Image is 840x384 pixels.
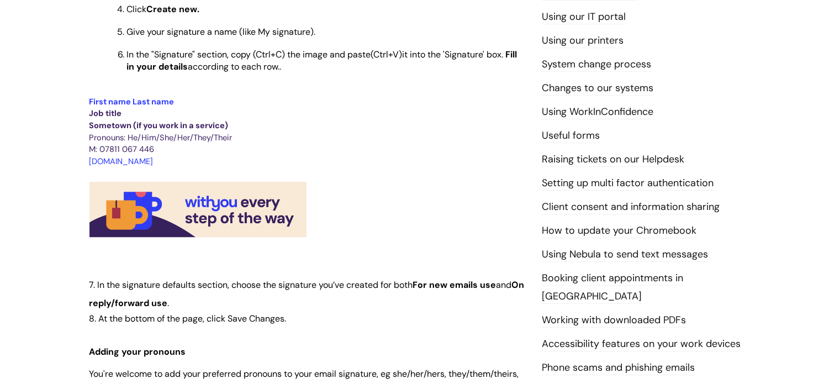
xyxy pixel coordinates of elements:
span: First name Last name [89,96,174,107]
img: WithYou email signature image [89,182,307,240]
a: Working with downloaded PDFs [542,313,686,328]
span: 7. In the signature defaults section, choose the signature you’ve created for both [89,279,413,291]
a: Using our printers [542,34,624,48]
span: Create new. [146,3,199,15]
a: How to update your Chromebook [542,224,696,238]
a: Changes to our systems [542,81,653,96]
span: Click [126,3,146,15]
a: Setting up multi factor authentication [542,176,714,191]
span: it into the 'Signature' box. [402,49,503,60]
span: Sometown (if you work in a service) [89,120,228,131]
span: Job title [89,108,121,119]
span: Give your signature a name (like My signature). [126,26,315,38]
span: On reply/forward use [89,279,524,308]
span: In the "Signature" section, c according to each row.. [126,49,517,72]
a: Booking client appointments in [GEOGRAPHIC_DATA] [542,271,683,303]
a: WithYou email signature image [89,230,307,239]
a: Useful forms [542,129,600,143]
a: Using WorkInConfidence [542,105,653,119]
a: Phone scams and phishing emails [542,361,695,375]
a: System change process [542,57,651,72]
span: opy (Ctrl+C) the image and paste [236,49,371,60]
a: Accessibility features on your work devices [542,337,741,351]
span: Adding your pronouns [89,346,186,357]
span: (Ctrl+V) [371,49,402,60]
strong: Fill in your details [126,49,517,72]
span: For new emails use [413,279,496,291]
span: . [167,297,169,309]
span: [DOMAIN_NAME] [89,156,153,167]
span: M: 07811 067 446 [89,144,154,155]
span: Pronouns: He/Him/She/Her/They/Their [89,132,232,143]
a: Using our IT portal [542,10,626,24]
span: and [496,279,511,291]
a: Client consent and information sharing [542,200,720,214]
span: 8. At the bottom of the page, click Save Changes. [89,313,286,324]
a: Using Nebula to send text messages [542,248,708,262]
a: Raising tickets on our Helpdesk [542,152,684,167]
